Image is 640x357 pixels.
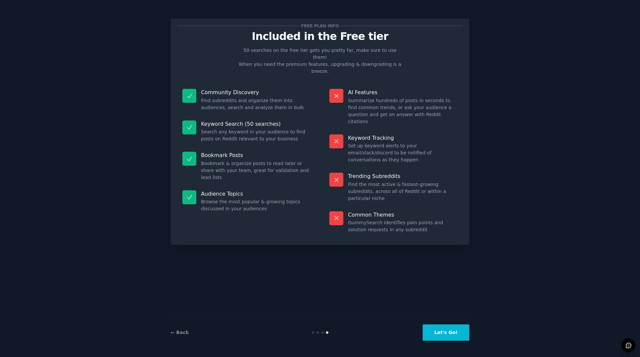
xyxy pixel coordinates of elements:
dd: Search any keyword in your audience to find posts on Reddit relevant to your business [201,128,311,142]
dd: Browse the most popular & growing topics discussed in your audiences [201,198,311,212]
dd: GummySearch identifies pain points and solution requests in any subreddit [348,219,458,233]
p: Community Discovery [201,89,311,96]
p: AI Features [348,89,458,96]
p: 50 searches on the free tier gets you pretty far, make sure to use them! When you need the premiu... [236,47,404,75]
p: Trending Subreddits [348,173,458,180]
p: Bookmark Posts [201,152,311,159]
dd: Bookmark & organize posts to read later or share with your team, great for validation and lead lists [201,160,311,181]
p: Common Themes [348,211,458,218]
p: Keyword Tracking [348,134,458,141]
p: Audience Topics [201,190,311,197]
p: Included in the Free tier [178,31,462,42]
dd: Set up keyword alerts to your email/slack/discord to be notified of conversations as they happen [348,142,458,163]
dd: Find the most active & fastest-growing subreddits, across all of Reddit or within a particular niche [348,181,458,202]
dd: Summarize hundreds of posts in seconds to find common trends, or ask your audience a question and... [348,97,458,125]
p: Keyword Search (50 searches) [201,120,311,127]
button: Let's Go! [423,324,469,341]
dd: Find subreddits and organize them into audiences, search and analyze them in bulk [201,97,311,111]
a: ← Back [171,330,189,335]
span: Free plan info [300,22,340,29]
